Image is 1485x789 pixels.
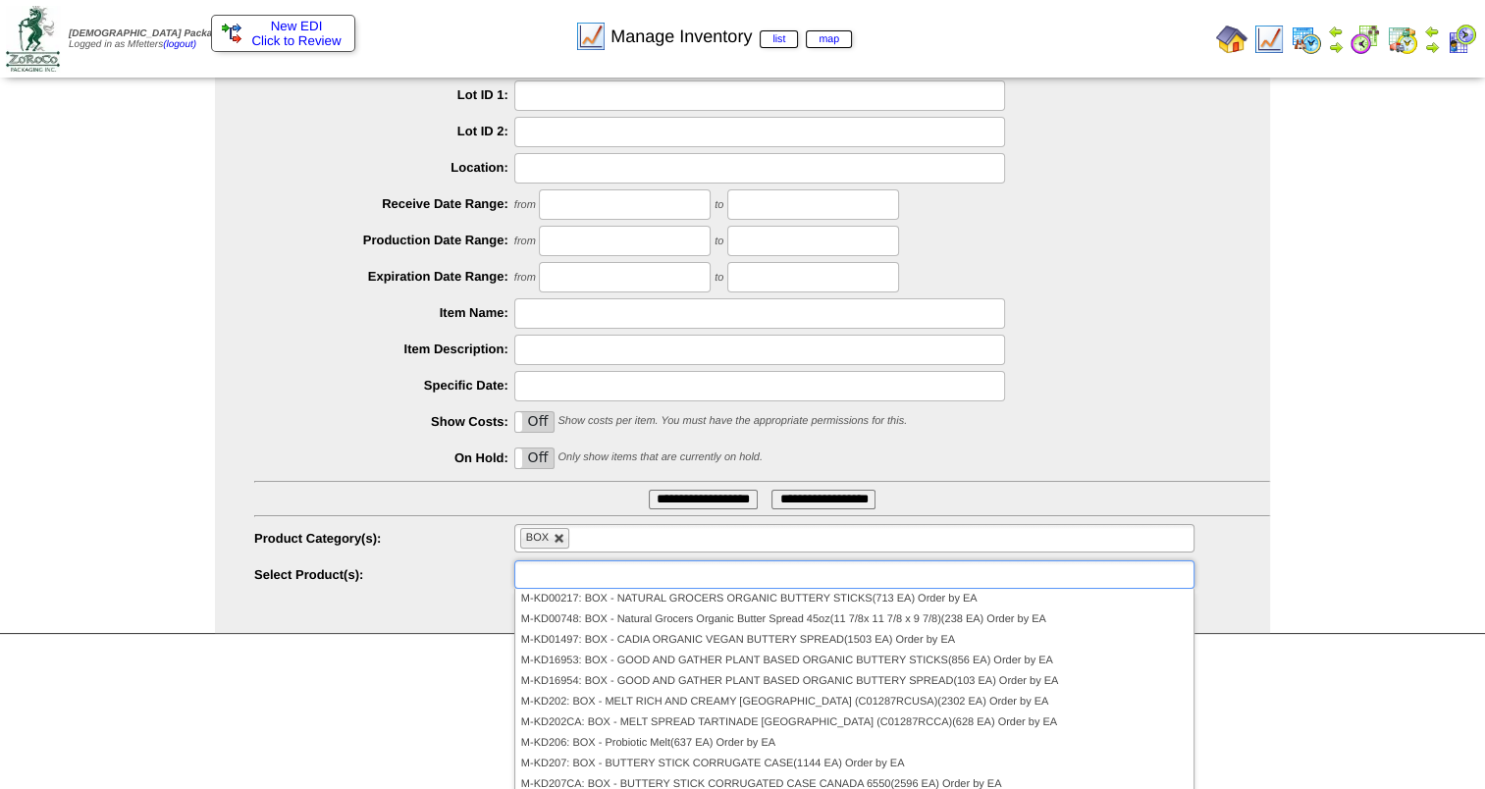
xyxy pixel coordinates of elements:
label: Lot ID 2: [254,124,514,138]
label: Select Product(s): [254,567,514,582]
img: calendarprod.gif [1291,24,1322,55]
span: Manage Inventory [610,26,852,47]
img: zoroco-logo-small.webp [6,6,60,72]
label: Item Name: [254,305,514,320]
li: M-KD00748: BOX - Natural Grocers Organic Butter Spread 45oz(11 7/8x 11 7/8 x 9 7/8)(238 EA) Order... [515,609,1193,630]
span: to [715,199,723,211]
span: BOX [526,532,549,544]
a: map [806,30,852,48]
img: ediSmall.gif [222,24,241,43]
span: from [514,199,536,211]
span: to [715,236,723,247]
span: Show costs per item. You must have the appropriate permissions for this. [557,415,907,427]
span: from [514,272,536,284]
label: Location: [254,160,514,175]
a: list [760,30,798,48]
img: arrowleft.gif [1328,24,1344,39]
label: Off [515,448,554,468]
label: Specific Date: [254,378,514,393]
li: M-KD207: BOX - BUTTERY STICK CORRUGATE CASE(1144 EA) Order by EA [515,754,1193,774]
a: (logout) [163,39,196,50]
label: Receive Date Range: [254,196,514,211]
span: to [715,272,723,284]
label: Off [515,412,554,432]
span: Only show items that are currently on hold. [557,451,762,463]
img: calendarcustomer.gif [1446,24,1477,55]
label: Product Category(s): [254,531,514,546]
a: New EDI Click to Review [222,19,345,48]
img: line_graph.gif [1253,24,1285,55]
li: M-KD202CA: BOX - MELT SPREAD TARTINADE [GEOGRAPHIC_DATA] (C01287RCCA)(628 EA) Order by EA [515,712,1193,733]
img: home.gif [1216,24,1247,55]
img: line_graph.gif [575,21,607,52]
span: Logged in as Mfetters [69,28,233,50]
label: Show Costs: [254,414,514,429]
li: M-KD202: BOX - MELT RICH AND CREAMY [GEOGRAPHIC_DATA] (C01287RCUSA)(2302 EA) Order by EA [515,692,1193,712]
span: from [514,236,536,247]
label: Item Description: [254,342,514,356]
div: OnOff [514,411,555,433]
label: Production Date Range: [254,233,514,247]
label: Expiration Date Range: [254,269,514,284]
img: calendarinout.gif [1387,24,1418,55]
span: New EDI [271,19,323,33]
li: M-KD00217: BOX - NATURAL GROCERS ORGANIC BUTTERY STICKS(713 EA) Order by EA [515,589,1193,609]
label: On Hold: [254,450,514,465]
span: [DEMOGRAPHIC_DATA] Packaging [69,28,233,39]
img: calendarblend.gif [1350,24,1381,55]
img: arrowleft.gif [1424,24,1440,39]
span: Click to Review [222,33,345,48]
label: Lot ID 1: [254,87,514,102]
img: arrowright.gif [1424,39,1440,55]
li: M-KD206: BOX - Probiotic Melt(637 EA) Order by EA [515,733,1193,754]
img: arrowright.gif [1328,39,1344,55]
li: M-KD16954: BOX - GOOD AND GATHER PLANT BASED ORGANIC BUTTERY SPREAD(103 EA) Order by EA [515,671,1193,692]
div: OnOff [514,447,555,469]
li: M-KD01497: BOX - CADIA ORGANIC VEGAN BUTTERY SPREAD(1503 EA) Order by EA [515,630,1193,651]
li: M-KD16953: BOX - GOOD AND GATHER PLANT BASED ORGANIC BUTTERY STICKS(856 EA) Order by EA [515,651,1193,671]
